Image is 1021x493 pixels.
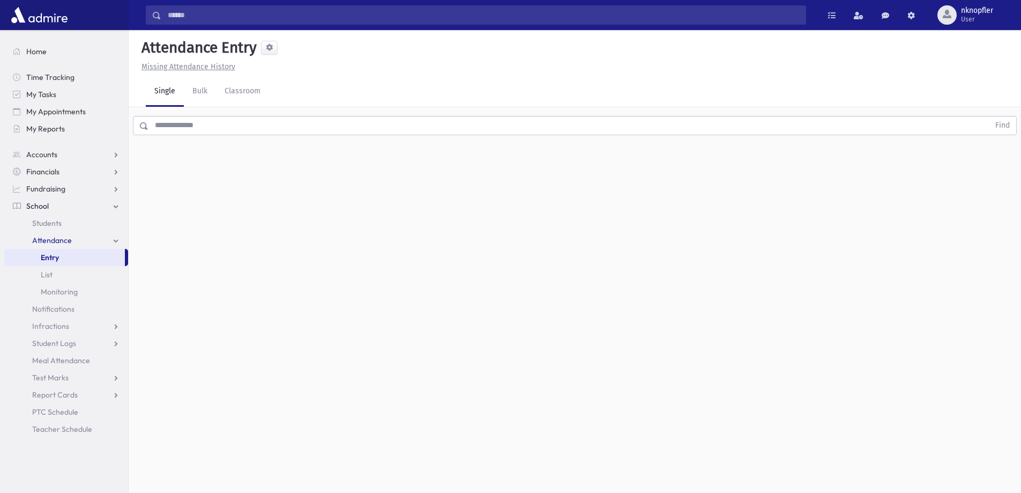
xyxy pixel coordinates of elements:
a: Bulk [184,77,216,107]
a: List [4,266,128,283]
span: Students [32,218,62,228]
span: Accounts [26,150,57,159]
a: My Tasks [4,86,128,103]
a: Single [146,77,184,107]
a: Time Tracking [4,69,128,86]
a: School [4,197,128,215]
span: Time Tracking [26,72,74,82]
a: Attendance [4,232,128,249]
span: Entry [41,253,59,262]
a: Home [4,43,128,60]
img: AdmirePro [9,4,70,26]
span: Test Marks [32,373,69,382]
span: My Tasks [26,90,56,99]
a: Teacher Schedule [4,421,128,438]
button: Find [989,116,1016,135]
h5: Attendance Entry [137,39,257,57]
span: My Appointments [26,107,86,116]
span: Student Logs [32,339,76,348]
a: Test Marks [4,369,128,386]
span: User [961,15,993,24]
a: My Appointments [4,103,128,120]
a: Financials [4,163,128,180]
input: Search [161,5,806,25]
span: Monitoring [41,287,78,297]
a: Meal Attendance [4,352,128,369]
span: PTC Schedule [32,407,78,417]
a: Report Cards [4,386,128,403]
a: Classroom [216,77,269,107]
span: My Reports [26,124,65,134]
span: Notifications [32,304,74,314]
span: List [41,270,53,279]
a: Entry [4,249,125,266]
a: Fundraising [4,180,128,197]
span: Fundraising [26,184,65,194]
span: School [26,201,49,211]
u: Missing Attendance History [141,62,235,71]
a: Infractions [4,318,128,335]
a: My Reports [4,120,128,137]
a: Notifications [4,300,128,318]
span: Infractions [32,321,69,331]
a: Missing Attendance History [137,62,235,71]
a: Students [4,215,128,232]
span: Teacher Schedule [32,424,92,434]
a: Accounts [4,146,128,163]
span: Report Cards [32,390,78,400]
span: Home [26,47,47,56]
a: Student Logs [4,335,128,352]
span: nknopfler [961,6,993,15]
span: Financials [26,167,59,176]
span: Attendance [32,236,72,245]
a: Monitoring [4,283,128,300]
a: PTC Schedule [4,403,128,421]
span: Meal Attendance [32,356,90,365]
